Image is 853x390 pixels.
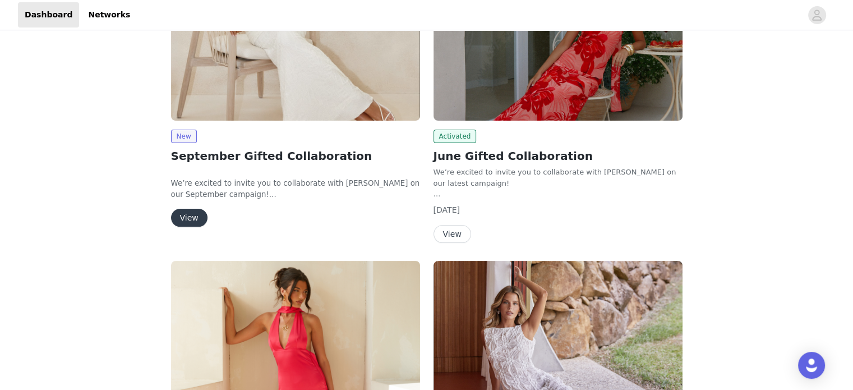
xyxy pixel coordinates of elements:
a: View [434,230,471,238]
h2: June Gifted Collaboration [434,148,683,164]
button: View [171,209,208,227]
button: View [434,225,471,243]
span: [DATE] [434,205,460,214]
div: Open Intercom Messenger [798,352,825,379]
div: We’re excited to invite you to collaborate with [PERSON_NAME] on our latest campaign! [434,167,683,189]
h2: September Gifted Collaboration [171,148,420,164]
span: Activated [434,130,477,143]
span: We’re excited to invite you to collaborate with [PERSON_NAME] on our September campaign! [171,179,420,199]
div: avatar [811,6,822,24]
a: View [171,214,208,222]
a: Dashboard [18,2,79,27]
span: New [171,130,197,143]
a: Networks [81,2,137,27]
